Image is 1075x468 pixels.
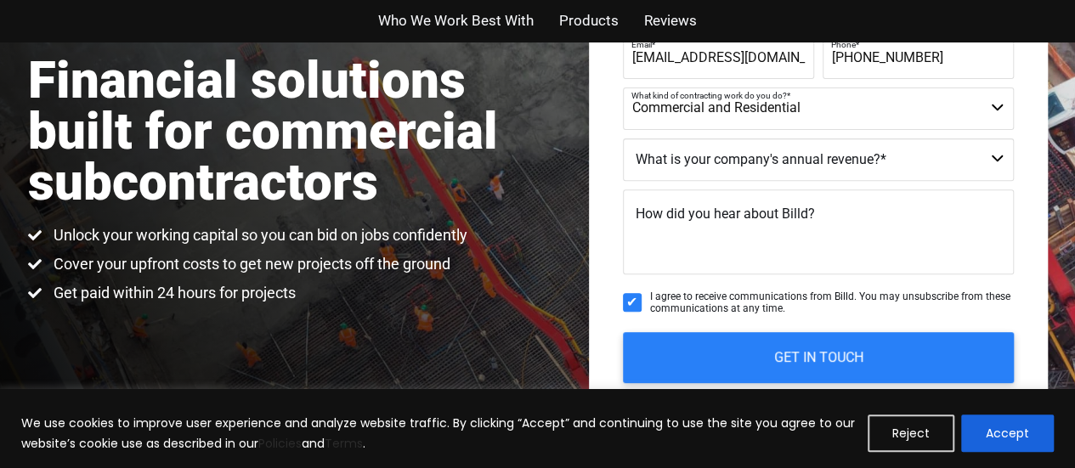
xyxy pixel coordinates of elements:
button: Reject [868,414,954,452]
span: Phone [831,39,856,48]
input: I agree to receive communications from Billd. You may unsubscribe from these communications at an... [623,293,642,312]
a: Policies [258,435,302,452]
span: I agree to receive communications from Billd. You may unsubscribe from these communications at an... [650,290,1014,315]
button: Accept [961,414,1054,452]
a: Products [559,8,619,33]
span: How did you hear about Billd? [636,206,815,222]
span: Get paid within 24 hours for projects [49,283,296,303]
a: Reviews [644,8,697,33]
p: We use cookies to improve user experience and analyze website traffic. By clicking “Accept” and c... [21,413,855,454]
span: Email [631,39,652,48]
input: GET IN TOUCH [623,332,1014,383]
span: Cover your upfront costs to get new projects off the ground [49,254,450,274]
h1: Financial solutions built for commercial subcontractors [28,55,538,208]
span: Unlock your working capital so you can bid on jobs confidently [49,225,467,245]
a: Terms [325,435,363,452]
a: Who We Work Best With [378,8,534,33]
